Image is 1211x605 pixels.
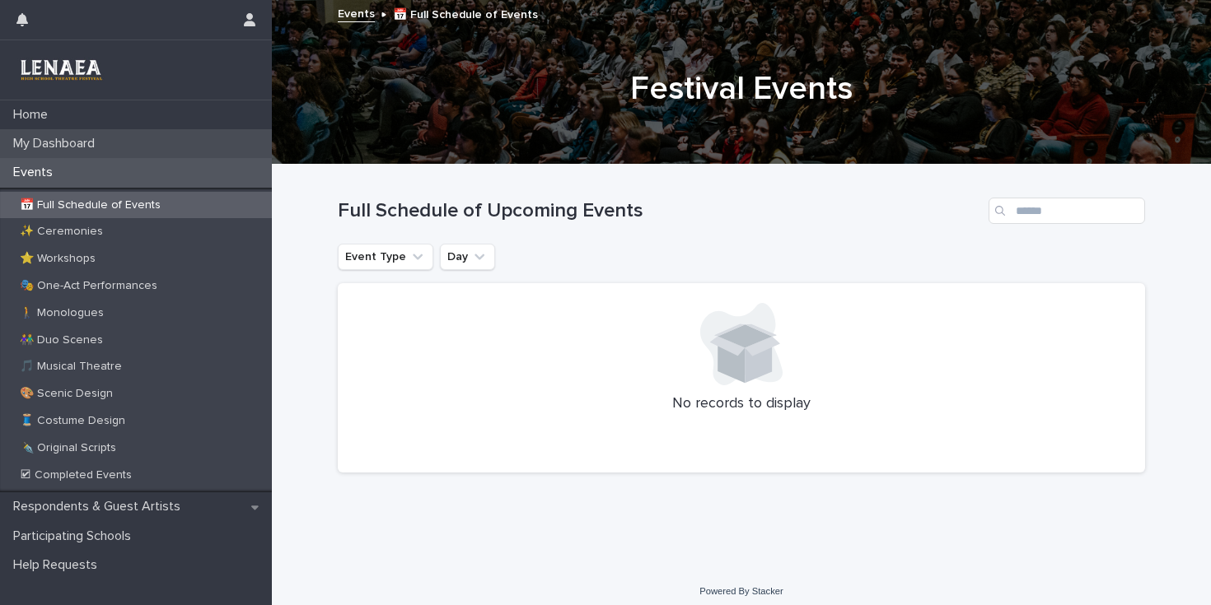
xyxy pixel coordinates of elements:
[989,198,1145,224] input: Search
[7,387,126,401] p: 🎨 Scenic Design
[13,54,108,86] img: 3TRreipReCSEaaZc33pQ
[7,333,116,347] p: 👫 Duo Scenes
[7,306,117,320] p: 🚶 Monologues
[7,528,144,544] p: Participating Schools
[338,199,982,223] h1: Full Schedule of Upcoming Events
[440,244,495,270] button: Day
[7,414,138,428] p: 🧵 Costume Design
[7,198,174,212] p: 📅 Full Schedule of Events
[7,441,129,455] p: ✒️ Original Scripts
[7,136,108,151] p: My Dashboard
[7,499,194,514] p: Respondents & Guest Artists
[358,395,1125,413] p: No records to display
[7,360,135,374] p: 🎵 Musical Theatre
[7,279,171,293] p: 🎭 One-Act Performances
[7,107,61,123] p: Home
[7,557,110,573] p: Help Requests
[338,3,375,22] a: Events
[338,244,433,270] button: Event Type
[338,69,1145,109] h1: Festival Events
[7,165,66,180] p: Events
[7,252,109,266] p: ⭐ Workshops
[7,468,145,482] p: 🗹 Completed Events
[699,586,783,596] a: Powered By Stacker
[7,225,116,239] p: ✨ Ceremonies
[393,4,538,22] p: 📅 Full Schedule of Events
